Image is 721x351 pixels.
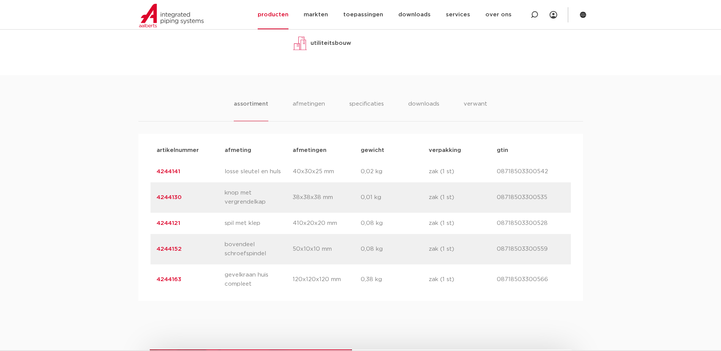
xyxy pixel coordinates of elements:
[349,100,384,121] li: specificaties
[225,146,293,155] p: afmeting
[157,277,181,282] a: 4244163
[361,167,429,176] p: 0,02 kg
[157,169,180,174] a: 4244141
[408,100,439,121] li: downloads
[225,167,293,176] p: losse sleutel en huls
[225,188,293,207] p: knop met vergrendelkap
[497,193,565,202] p: 08718503300535
[361,275,429,284] p: 0,38 kg
[361,245,429,254] p: 0,08 kg
[293,275,361,284] p: 120x120x120 mm
[311,39,351,48] p: utiliteitsbouw
[497,275,565,284] p: 08718503300566
[293,193,361,202] p: 38x38x38 mm
[293,219,361,228] p: 410x20x20 mm
[293,245,361,254] p: 50x10x10 mm
[157,246,182,252] a: 4244152
[429,167,497,176] p: zak (1 st)
[361,219,429,228] p: 0,08 kg
[497,219,565,228] p: 08718503300528
[225,219,293,228] p: spil met klep
[497,146,565,155] p: gtin
[293,100,325,121] li: afmetingen
[497,167,565,176] p: 08718503300542
[497,245,565,254] p: 08718503300559
[157,194,182,200] a: 4244130
[429,219,497,228] p: zak (1 st)
[429,146,497,155] p: verpakking
[292,36,307,51] img: utiliteitsbouw
[361,146,429,155] p: gewicht
[361,193,429,202] p: 0,01 kg
[225,240,293,258] p: bovendeel schroefspindel
[293,146,361,155] p: afmetingen
[234,100,268,121] li: assortiment
[157,146,225,155] p: artikelnummer
[429,275,497,284] p: zak (1 st)
[157,220,180,226] a: 4244121
[429,193,497,202] p: zak (1 st)
[429,245,497,254] p: zak (1 st)
[225,270,293,289] p: gevelkraan huis compleet
[293,167,361,176] p: 40x30x25 mm
[464,100,487,121] li: verwant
